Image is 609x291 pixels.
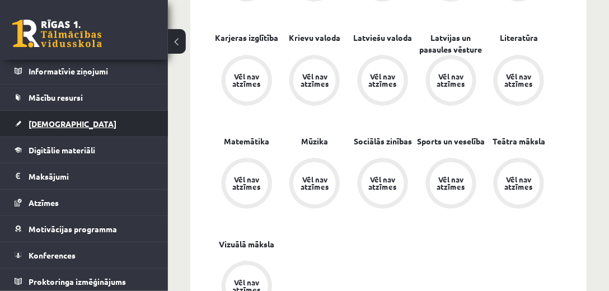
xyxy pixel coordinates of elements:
[417,136,485,148] a: Sports un veselība
[299,176,330,191] div: Vēl nav atzīmes
[349,158,417,211] a: Vēl nav atzīmes
[213,158,281,211] a: Vēl nav atzīmes
[29,145,95,155] span: Digitālie materiāli
[15,85,154,110] a: Mācību resursi
[485,158,553,211] a: Vēl nav atzīmes
[29,224,117,234] span: Motivācijas programma
[12,20,102,48] a: Rīgas 1. Tālmācības vidusskola
[15,111,154,137] a: [DEMOGRAPHIC_DATA]
[417,32,485,55] a: Latvijas un pasaules vēsture
[353,32,412,44] a: Latviešu valoda
[29,250,76,260] span: Konferences
[417,55,485,108] a: Vēl nav atzīmes
[29,198,59,208] span: Atzīmes
[485,55,553,108] a: Vēl nav atzīmes
[493,136,545,148] a: Teātra māksla
[29,119,116,129] span: [DEMOGRAPHIC_DATA]
[29,58,154,84] legend: Informatīvie ziņojumi
[29,276,126,287] span: Proktoringa izmēģinājums
[29,92,83,102] span: Mācību resursi
[15,190,154,215] a: Atzīmes
[354,136,412,148] a: Sociālās zinības
[15,242,154,268] a: Konferences
[29,163,154,189] legend: Maksājumi
[299,73,330,88] div: Vēl nav atzīmes
[503,176,535,191] div: Vēl nav atzīmes
[281,55,349,108] a: Vēl nav atzīmes
[231,73,263,88] div: Vēl nav atzīmes
[435,73,467,88] div: Vēl nav atzīmes
[281,158,349,211] a: Vēl nav atzīmes
[301,136,328,148] a: Mūzika
[349,55,417,108] a: Vēl nav atzīmes
[213,55,281,108] a: Vēl nav atzīmes
[367,73,399,88] div: Vēl nav atzīmes
[15,163,154,189] a: Maksājumi
[15,58,154,84] a: Informatīvie ziņojumi
[219,239,274,251] a: Vizuālā māksla
[224,136,269,148] a: Matemātika
[417,158,485,211] a: Vēl nav atzīmes
[15,216,154,242] a: Motivācijas programma
[289,32,340,44] a: Krievu valoda
[500,32,538,44] a: Literatūra
[215,32,278,44] a: Karjeras izglītība
[503,73,535,88] div: Vēl nav atzīmes
[15,137,154,163] a: Digitālie materiāli
[231,176,263,191] div: Vēl nav atzīmes
[367,176,399,191] div: Vēl nav atzīmes
[435,176,467,191] div: Vēl nav atzīmes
